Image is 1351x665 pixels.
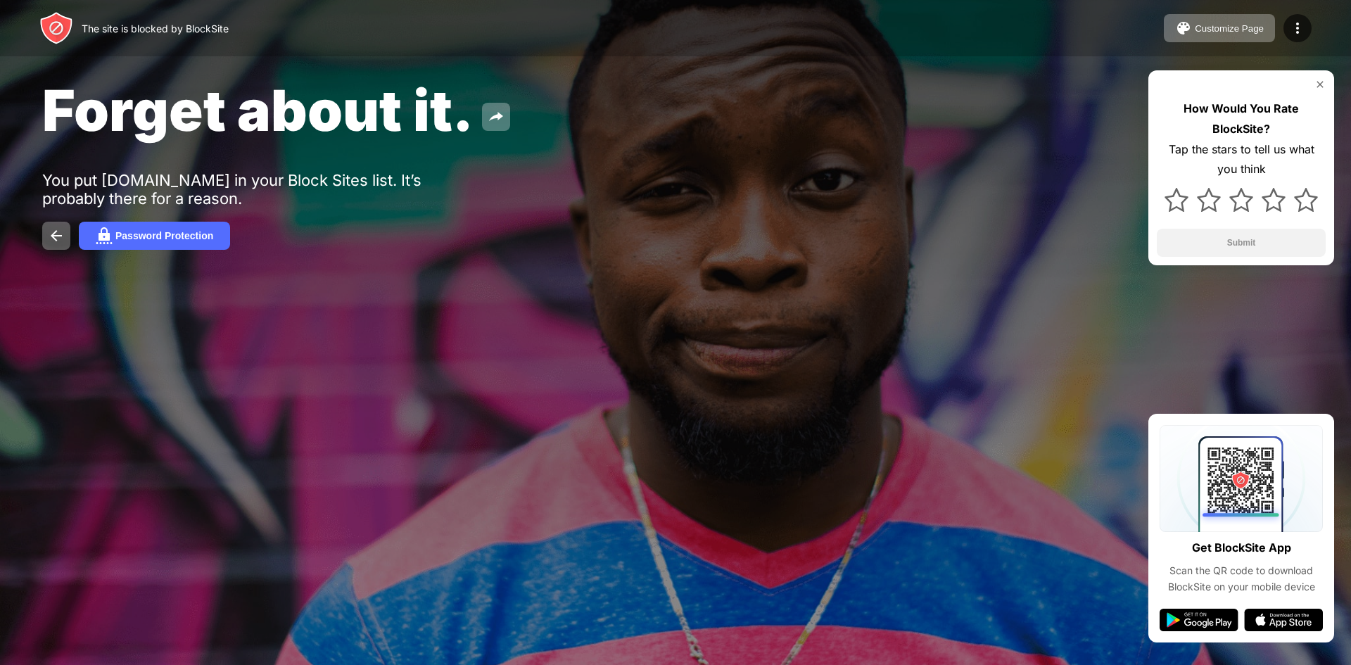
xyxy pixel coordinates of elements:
[1160,563,1323,595] div: Scan the QR code to download BlockSite on your mobile device
[1157,139,1326,180] div: Tap the stars to tell us what you think
[1157,229,1326,257] button: Submit
[115,230,213,241] div: Password Protection
[1197,188,1221,212] img: star.svg
[1157,99,1326,139] div: How Would You Rate BlockSite?
[79,222,230,250] button: Password Protection
[1192,538,1291,558] div: Get BlockSite App
[82,23,229,34] div: The site is blocked by BlockSite
[1229,188,1253,212] img: star.svg
[1289,20,1306,37] img: menu-icon.svg
[1160,425,1323,532] img: qrcode.svg
[1175,20,1192,37] img: pallet.svg
[1195,23,1264,34] div: Customize Page
[1160,609,1238,631] img: google-play.svg
[488,108,505,125] img: share.svg
[1314,79,1326,90] img: rate-us-close.svg
[42,171,477,208] div: You put [DOMAIN_NAME] in your Block Sites list. It’s probably there for a reason.
[1262,188,1286,212] img: star.svg
[1165,188,1188,212] img: star.svg
[1294,188,1318,212] img: star.svg
[96,227,113,244] img: password.svg
[1244,609,1323,631] img: app-store.svg
[48,227,65,244] img: back.svg
[39,11,73,45] img: header-logo.svg
[1164,14,1275,42] button: Customize Page
[42,76,474,144] span: Forget about it.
